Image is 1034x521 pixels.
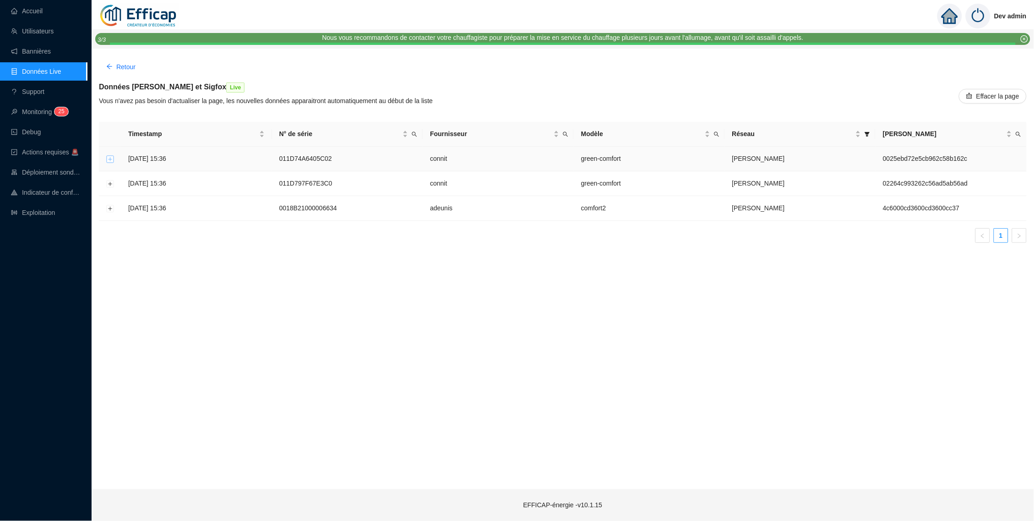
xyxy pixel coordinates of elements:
[106,63,113,70] span: arrow-left
[876,196,1027,221] td: 4c6000cd3600cd3600cc37
[107,155,114,163] button: Développer la ligne
[714,132,719,137] span: search
[975,228,990,243] li: Page précédente
[865,132,870,137] span: filter
[423,171,574,196] td: connit
[994,1,1027,31] span: Dev admin
[58,108,61,115] span: 2
[98,36,106,43] i: 3 / 3
[11,27,54,35] a: teamUtilisateurs
[712,127,721,141] span: search
[725,147,876,171] td: lora
[99,60,143,74] button: Retour
[423,147,574,171] td: connit
[430,129,552,139] span: Fournisseur
[272,196,423,221] td: 0018B21000006634
[54,107,68,116] sup: 25
[11,88,44,95] a: questionSupport
[99,82,433,93] h5: Données [PERSON_NAME] et Sigfox
[725,171,876,196] td: lora
[574,171,725,196] td: green-comfort
[1021,35,1028,43] span: close-circle
[581,129,703,139] span: Modèle
[226,82,245,93] span: Live
[121,196,272,221] td: [DATE] 15:36
[959,89,1027,104] button: Effacer la page
[574,122,725,147] th: Modèle
[1016,132,1021,137] span: search
[11,128,41,136] a: codeDebug
[976,92,1019,101] span: Effacer la page
[876,147,1027,171] td: 0025ebd72e5cb962c58b162c
[1017,233,1022,239] span: right
[732,129,854,139] span: Réseau
[322,33,803,43] div: Nous vous recommandons de contacter votre chauffagiste pour préparer la mise en service du chauff...
[883,129,1005,139] span: [PERSON_NAME]
[412,132,417,137] span: search
[523,501,603,509] span: EFFICAP-énergie - v10.1.15
[863,127,872,141] span: filter
[11,149,17,155] span: check-square
[574,147,725,171] td: green-comfort
[11,108,65,115] a: monitorMonitoring25
[107,205,114,212] button: Développer la ligne
[22,148,79,156] span: Actions requises 🚨
[966,93,973,99] span: clear
[423,196,574,221] td: adeunis
[574,196,725,221] td: comfort2
[11,169,81,176] a: clusterDéploiement sondes
[99,97,433,104] span: Vous n'avez pas besoin d'actualiser la page, les nouvelles données apparaitront automatiquement a...
[11,209,55,216] a: slidersExploitation
[272,122,423,147] th: N° de série
[561,127,570,141] span: search
[61,108,65,115] span: 5
[11,189,81,196] a: heat-mapIndicateur de confort
[563,132,568,137] span: search
[994,229,1008,242] a: 1
[11,68,61,75] a: databaseDonnées Live
[980,233,985,239] span: left
[128,129,257,139] span: Timestamp
[107,180,114,187] button: Développer la ligne
[279,129,401,139] span: N° de série
[941,8,958,24] span: home
[11,48,51,55] a: notificationBannières
[1012,228,1027,243] button: right
[1012,228,1027,243] li: Page suivante
[272,147,423,171] td: 011D74A6405C02
[116,62,136,72] span: Retour
[876,122,1027,147] th: Trame
[876,171,1027,196] td: 02264c993262c56ad5ab56ad
[11,7,43,15] a: homeAccueil
[121,171,272,196] td: [DATE] 15:36
[725,122,876,147] th: Réseau
[966,4,990,28] img: power
[994,228,1008,243] li: 1
[975,228,990,243] button: left
[121,122,272,147] th: Timestamp
[1014,127,1023,141] span: search
[410,127,419,141] span: search
[423,122,574,147] th: Fournisseur
[272,171,423,196] td: 011D797F67E3C0
[121,147,272,171] td: [DATE] 15:36
[725,196,876,221] td: lora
